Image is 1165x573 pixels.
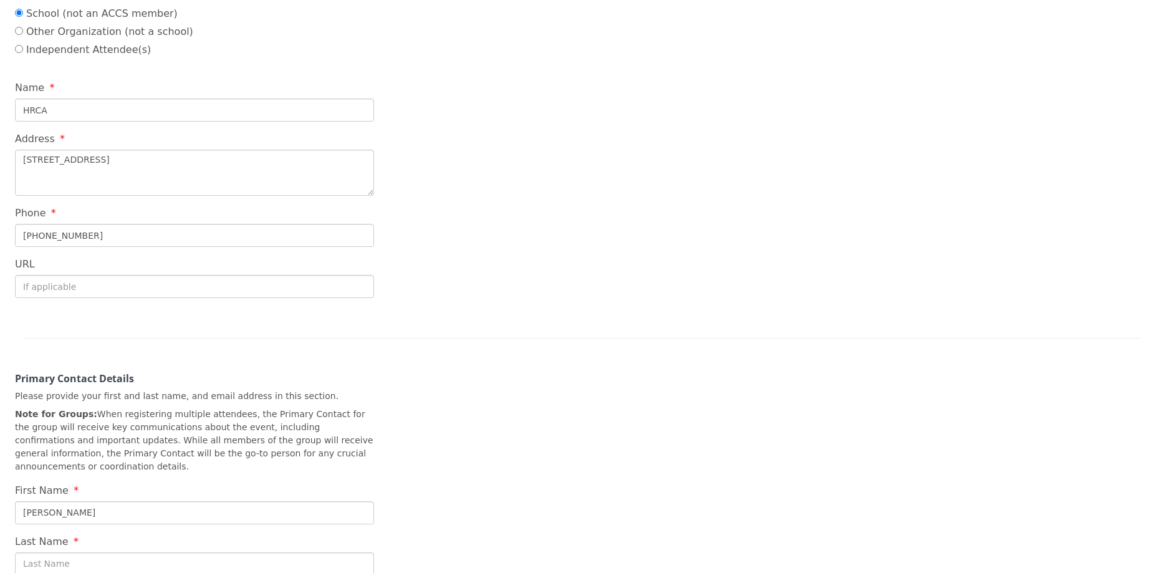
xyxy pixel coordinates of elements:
[15,6,193,21] label: School (not an ACCS member)
[15,275,374,298] input: If applicable
[15,484,69,496] span: First Name
[15,536,69,547] span: Last Name
[15,27,23,35] input: Other Organization (not a school)
[15,408,374,473] p: When registering multiple attendees, the Primary Contact for the group will receive key communica...
[15,45,23,53] input: Independent Attendee(s)
[15,409,97,419] strong: Note for Groups:
[15,390,374,403] p: Please provide your first and last name, and email address in this section.
[15,372,134,385] strong: Primary Contact Details
[15,99,374,122] input: School/homeschool/business
[15,82,44,94] span: Name
[15,42,193,57] label: Independent Attendee(s)
[15,24,193,39] label: Other Organization (not a school)
[15,501,374,524] input: First Name
[15,224,374,247] input: School/homeschool/business phone
[15,9,23,17] input: School (not an ACCS member)
[15,207,46,219] span: Phone
[15,133,55,145] span: Address
[15,258,35,270] span: URL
